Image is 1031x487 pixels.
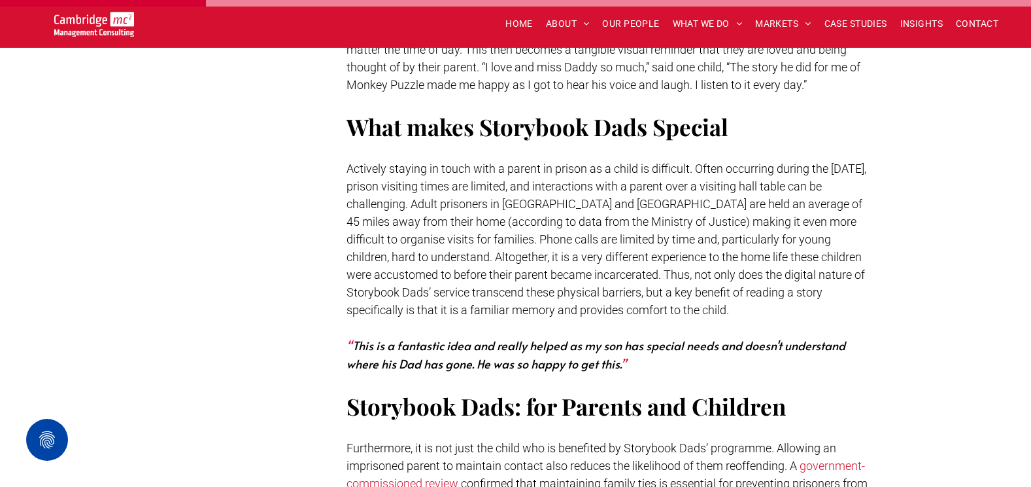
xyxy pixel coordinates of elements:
[620,355,626,372] span: ”
[539,14,596,34] a: ABOUT
[894,14,949,34] a: INSIGHTS
[346,337,845,372] span: This is a fantastic idea and really helped as my son has special needs and doesn't understand whe...
[596,14,666,34] a: OUR PEOPLE
[346,337,352,353] span: “
[346,441,836,473] span: Furthermore, it is not just the child who is benefited by Storybook Dads’ programme. Allowing an ...
[346,391,786,422] span: Storybook Dads: for Parents and Children
[666,14,749,34] a: WHAT WE DO
[818,14,894,34] a: CASE STUDIES
[54,12,135,37] img: Go to Homepage
[346,162,866,317] span: Actively staying in touch with a parent in prison as a child is difficult. Often occurring during...
[949,14,1005,34] a: CONTACT
[499,14,539,34] a: HOME
[346,111,728,142] span: What makes Storybook Dads Special
[749,14,817,34] a: MARKETS
[54,14,135,27] a: Your Business Transformed | Cambridge Management Consulting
